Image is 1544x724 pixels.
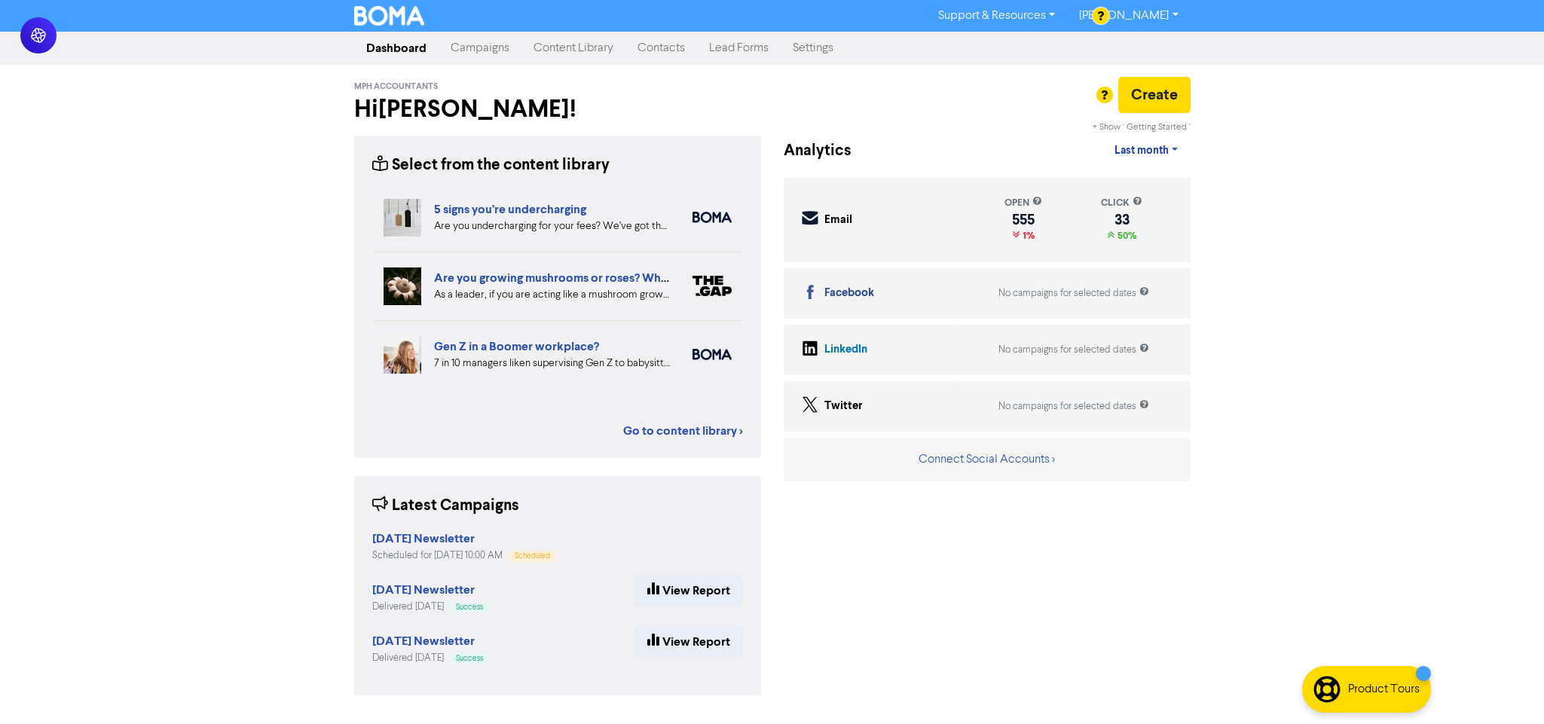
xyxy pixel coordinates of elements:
div: 555 [1004,214,1042,226]
a: [DATE] Newsletter [372,533,475,545]
span: Last month [1114,144,1169,157]
a: Contacts [625,33,697,63]
img: boma [693,349,732,360]
span: Scheduled [515,552,550,560]
div: Delivered [DATE] [372,651,489,665]
a: Last month [1102,136,1190,166]
div: Delivered [DATE] [372,600,489,614]
span: 50% [1114,230,1136,242]
div: 7 in 10 managers liken supervising Gen Z to babysitting or parenting. But is your people manageme... [434,356,670,371]
div: Twitter [824,398,863,415]
div: Are you undercharging for your fees? We’ve got the five warning signs that can help you diagnose ... [434,218,670,234]
a: 5 signs you’re undercharging [434,202,586,217]
a: [PERSON_NAME] [1067,4,1190,28]
a: Support & Resources [926,4,1067,28]
div: Facebook [824,285,874,302]
div: + Show ' Getting Started ' [1093,121,1191,134]
a: Gen Z in a Boomer workplace? [434,339,599,354]
a: Are you growing mushrooms or roses? Why you should lead like a gardener, not a grower [434,270,910,286]
div: 33 [1101,214,1142,226]
button: Create [1118,77,1191,113]
span: Success [456,603,483,611]
a: Go to content library > [623,422,743,440]
button: Connect Social Accounts > [918,450,1056,469]
img: BOMA Logo [354,6,425,26]
div: Latest Campaigns [372,494,519,518]
div: LinkedIn [824,341,867,359]
div: No campaigns for selected dates [998,343,1149,357]
a: Dashboard [354,33,439,63]
a: View Report [634,575,743,606]
div: Email [824,212,852,229]
strong: [DATE] Newsletter [372,582,475,597]
div: click [1101,196,1142,210]
a: [DATE] Newsletter [372,636,475,648]
div: open [1004,196,1042,210]
div: Analytics [784,139,833,163]
div: As a leader, if you are acting like a mushroom grower you’re unlikely to have a clear plan yourse... [434,287,670,303]
div: Select from the content library [372,154,610,177]
iframe: Chat Widget [1469,652,1544,724]
h2: Hi [PERSON_NAME] ! [354,95,761,124]
img: thegap [693,276,732,296]
a: Content Library [521,33,625,63]
a: Lead Forms [697,33,781,63]
span: MPH Accountants [354,81,438,92]
a: View Report [634,626,743,658]
div: No campaigns for selected dates [998,286,1149,301]
div: Scheduled for [DATE] 10:00 AM [372,548,556,563]
a: Campaigns [439,33,521,63]
span: Success [456,655,483,662]
img: boma_accounting [693,212,732,223]
strong: [DATE] Newsletter [372,531,475,546]
span: 1% [1020,230,1035,242]
a: [DATE] Newsletter [372,585,475,597]
strong: [DATE] Newsletter [372,634,475,649]
div: No campaigns for selected dates [998,399,1149,414]
a: Settings [781,33,845,63]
